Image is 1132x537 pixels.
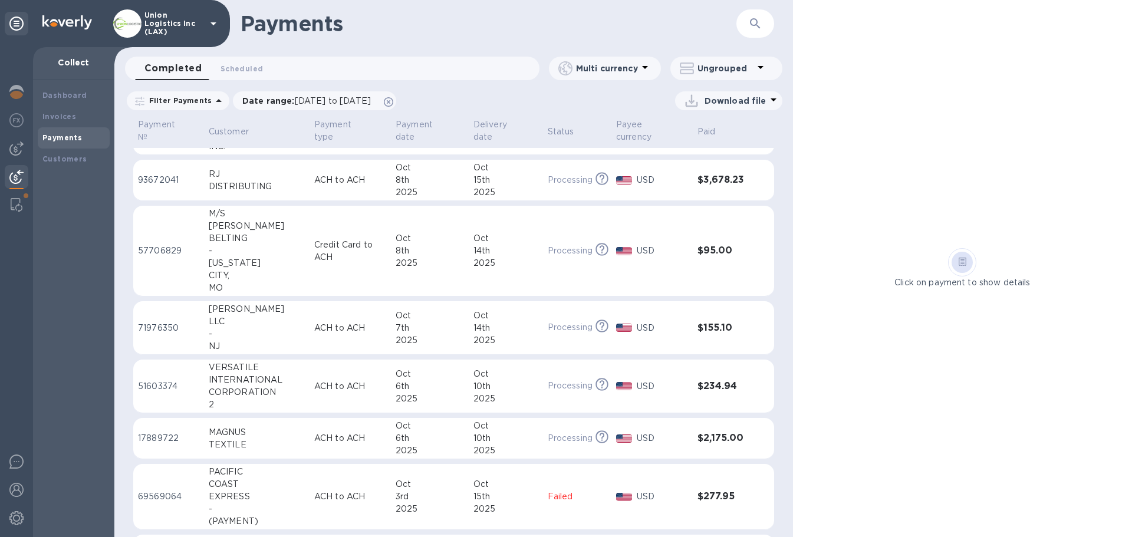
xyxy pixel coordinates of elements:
[616,176,632,185] img: USD
[396,478,464,490] div: Oct
[5,12,28,35] div: Unpin categories
[138,245,199,257] p: 57706829
[616,493,632,501] img: USD
[396,368,464,380] div: Oct
[697,126,716,138] p: Paid
[209,257,305,269] div: [US_STATE]
[396,118,449,143] p: Payment date
[209,466,305,478] div: PACIFIC
[209,361,305,374] div: VERSATILE
[894,276,1030,289] p: Click on payment to show details
[637,322,688,334] p: USD
[473,432,538,444] div: 10th
[697,62,753,74] p: Ungrouped
[209,478,305,490] div: COAST
[241,11,736,36] h1: Payments
[209,340,305,352] div: NJ
[396,118,464,143] span: Payment date
[396,380,464,393] div: 6th
[473,334,538,347] div: 2025
[396,334,464,347] div: 2025
[295,96,371,106] span: [DATE] to [DATE]
[42,57,105,68] p: Collect
[9,113,24,127] img: Foreign exchange
[548,174,593,186] p: Processing
[473,503,538,515] div: 2025
[314,380,386,393] p: ACH to ACH
[144,11,203,36] p: Union Logistics Inc (LAX)
[314,118,386,143] span: Payment type
[209,490,305,503] div: EXPRESS
[209,503,305,515] div: -
[473,309,538,322] div: Oct
[314,490,386,503] p: ACH to ACH
[233,91,396,110] div: Date range:[DATE] to [DATE]
[138,174,199,186] p: 93672041
[473,257,538,269] div: 2025
[473,245,538,257] div: 14th
[616,247,632,255] img: USD
[209,398,305,411] div: 2
[705,95,766,107] p: Download file
[697,491,751,502] h3: $277.95
[396,232,464,245] div: Oct
[314,322,386,334] p: ACH to ACH
[637,490,688,503] p: USD
[314,174,386,186] p: ACH to ACH
[473,478,538,490] div: Oct
[209,315,305,328] div: LLC
[314,118,371,143] p: Payment type
[144,60,202,77] span: Completed
[396,432,464,444] div: 6th
[473,162,538,174] div: Oct
[138,118,199,143] span: Payment №
[548,380,593,392] p: Processing
[473,380,538,393] div: 10th
[548,490,607,503] p: Failed
[209,232,305,245] div: BELTING
[209,328,305,340] div: -
[473,174,538,186] div: 15th
[209,269,305,282] div: CITY,
[138,490,199,503] p: 69569064
[396,309,464,322] div: Oct
[396,444,464,457] div: 2025
[576,62,638,74] p: Multi currency
[396,257,464,269] div: 2025
[616,382,632,390] img: USD
[637,174,688,186] p: USD
[209,180,305,193] div: DISTRIBUTING
[616,118,673,143] p: Payee currency
[473,368,538,380] div: Oct
[697,381,751,392] h3: $234.94
[138,432,199,444] p: 17889722
[42,15,92,29] img: Logo
[616,434,632,443] img: USD
[637,380,688,393] p: USD
[396,174,464,186] div: 8th
[616,324,632,332] img: USD
[697,433,751,444] h3: $2,175.00
[209,168,305,180] div: RJ
[697,245,751,256] h3: $95.00
[42,91,87,100] b: Dashboard
[473,322,538,334] div: 14th
[473,444,538,457] div: 2025
[209,245,305,257] div: -
[473,118,538,143] span: Delivery date
[209,282,305,294] div: MO
[42,112,76,121] b: Invoices
[697,174,751,186] h3: $3,678.23
[221,62,263,75] span: Scheduled
[209,439,305,451] div: TEXTILE
[242,95,377,107] p: Date range :
[473,393,538,405] div: 2025
[396,186,464,199] div: 2025
[396,393,464,405] div: 2025
[209,374,305,386] div: INTERNATIONAL
[548,126,574,138] p: Status
[209,126,249,138] p: Customer
[473,490,538,503] div: 15th
[548,432,593,444] p: Processing
[314,239,386,263] p: Credit Card to ACH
